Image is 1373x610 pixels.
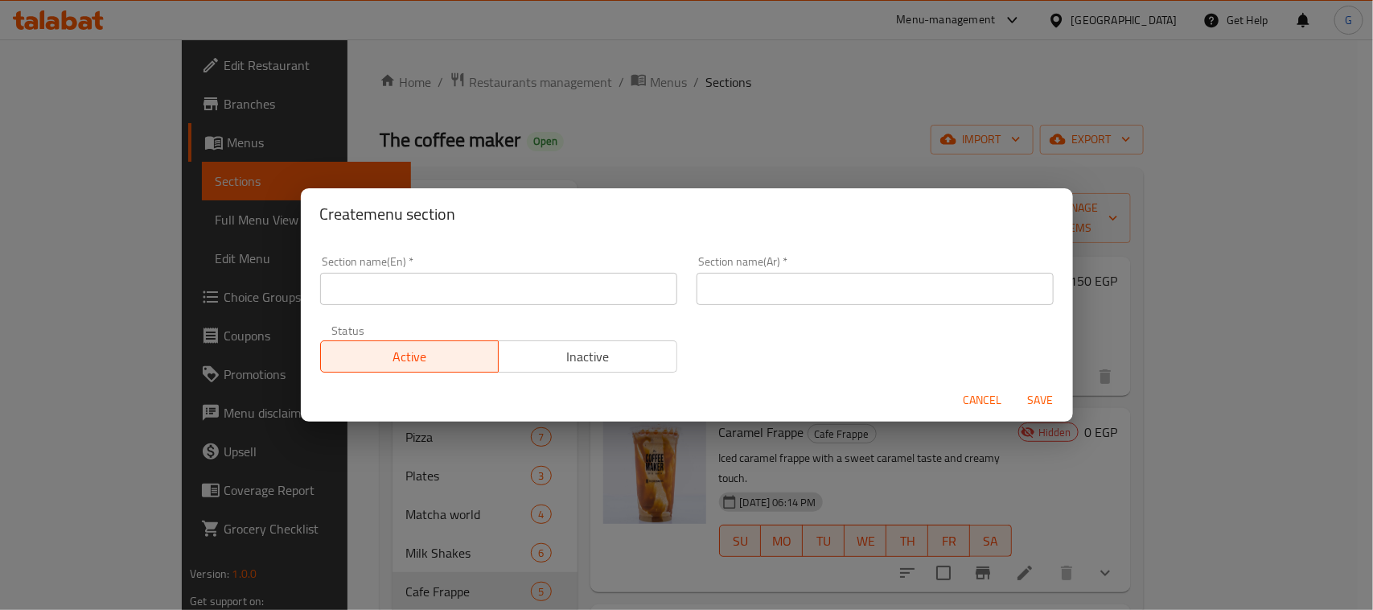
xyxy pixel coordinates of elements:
button: Save [1015,385,1067,415]
span: Save [1022,390,1060,410]
span: Inactive [505,345,671,369]
input: Please enter section name(en) [320,273,677,305]
span: Cancel [964,390,1002,410]
h2: Create menu section [320,201,1054,227]
button: Active [320,340,499,373]
button: Inactive [498,340,677,373]
button: Cancel [957,385,1009,415]
input: Please enter section name(ar) [697,273,1054,305]
span: Active [327,345,493,369]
